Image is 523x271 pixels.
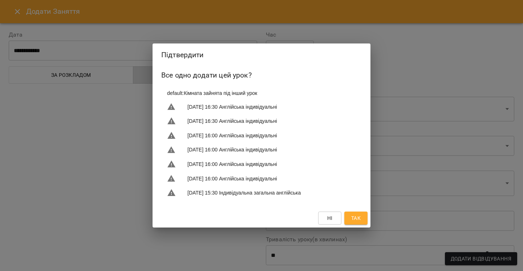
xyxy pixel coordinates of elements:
[318,212,341,225] button: Ні
[161,185,362,200] li: [DATE] 15:30 Індивідуальна загальна англійська
[351,214,361,222] span: Так
[161,143,362,157] li: [DATE] 16:00 Англійська індивідуальні
[161,49,362,61] h2: Підтвердити
[161,87,362,100] li: default : Кімната зайнята під інший урок
[161,171,362,186] li: [DATE] 16:00 Англійська індивідуальні
[161,100,362,114] li: [DATE] 16:30 Англійська індивідуальні
[161,114,362,128] li: [DATE] 16:30 Англійська індивідуальні
[327,214,333,222] span: Ні
[161,70,362,81] h6: Все одно додати цей урок?
[161,128,362,143] li: [DATE] 16:00 Англійська індивідуальні
[161,157,362,171] li: [DATE] 16:00 Англійська індивідуальні
[344,212,368,225] button: Так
